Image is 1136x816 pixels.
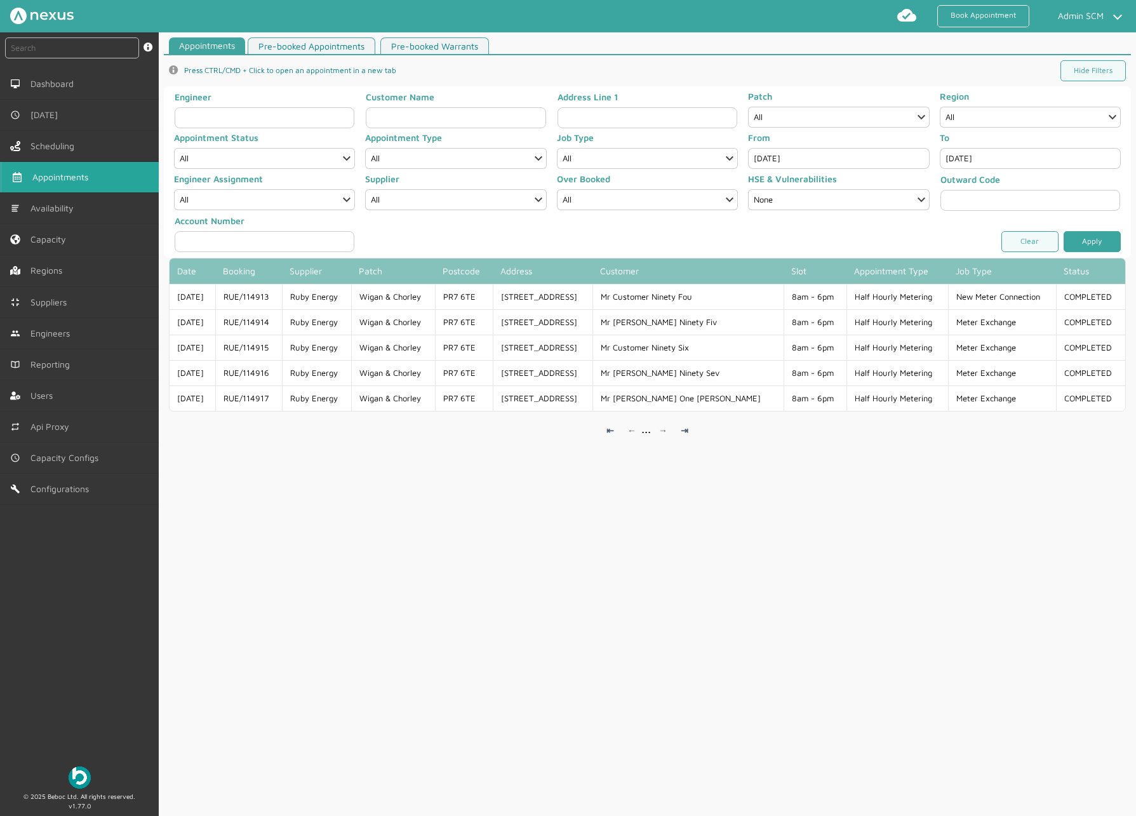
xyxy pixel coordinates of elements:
span: Scheduling [30,141,79,151]
label: Job Type [557,133,738,143]
th: Patch [351,258,436,284]
input: Date Range [748,148,929,169]
td: Half Hourly Metering [846,309,948,335]
label: Appointment Type [365,133,546,143]
td: Ruby Energy [282,335,351,360]
td: 8am - 6pm [784,385,846,411]
th: Booking [215,258,282,284]
img: regions.left-menu.svg [10,265,20,276]
td: Half Hourly Metering [846,360,948,385]
td: Half Hourly Metering [846,284,948,309]
span: Reporting [30,359,75,370]
a: ← [622,421,641,440]
td: Wigan & Chorley [351,309,436,335]
td: COMPLETED [1056,385,1125,411]
th: Job Type [948,258,1057,284]
td: COMPLETED [1056,309,1125,335]
td: [DATE] [170,335,215,360]
td: Half Hourly Metering [846,385,948,411]
a: ⇥ [675,421,694,440]
td: COMPLETED [1056,335,1125,360]
img: Nexus [10,8,74,24]
img: md-people.svg [10,328,20,338]
td: COMPLETED [1056,360,1125,385]
label: Appointment Status [174,133,355,143]
label: Supplier [365,174,546,184]
td: RUE/114915 [215,335,282,360]
img: md-time.svg [10,110,20,120]
label: Account Number [175,216,354,226]
img: appointments-left-menu.svg [12,172,22,182]
label: Over Booked [557,174,738,184]
th: Postcode [435,258,492,284]
a: Pre-booked Warrants [380,37,489,55]
td: PR7 6TE [435,284,492,309]
td: Mr [PERSON_NAME] One [PERSON_NAME] [592,385,784,411]
label: Address Line 1 [558,92,737,102]
td: Meter Exchange [948,385,1057,411]
img: Beboc Logo [69,766,91,789]
a: Book Appointment [937,5,1029,27]
img: md-contract.svg [10,297,20,307]
td: Ruby Energy [282,284,351,309]
td: Mr Customer Ninety Six [592,335,784,360]
th: Slot [784,258,846,284]
a: Pre-booked Appointments [248,37,375,55]
td: PR7 6TE [435,335,492,360]
label: Outward Code [940,175,1120,185]
span: Users [30,391,58,401]
td: Ruby Energy [282,360,351,385]
img: md-repeat.svg [10,422,20,432]
label: HSE & Vulnerabilities [748,174,929,184]
img: md-book.svg [10,359,20,370]
td: Mr [PERSON_NAME] Ninety Sev [592,360,784,385]
td: PR7 6TE [435,309,492,335]
label: Region [940,91,1121,102]
td: RUE/114916 [215,360,282,385]
th: Supplier [282,258,351,284]
td: Meter Exchange [948,309,1057,335]
label: Patch [748,91,929,102]
input: Date Range [940,148,1121,169]
td: Wigan & Chorley [351,360,436,385]
span: Capacity [30,234,71,244]
th: Customer [592,258,784,284]
td: [STREET_ADDRESS] [493,284,593,309]
td: [DATE] [170,360,215,385]
a: Hide Filters [1060,60,1126,81]
td: [STREET_ADDRESS] [493,335,593,360]
span: Configurations [30,484,94,494]
td: Wigan & Chorley [351,385,436,411]
span: Api Proxy [30,422,74,432]
a: Clear [1001,231,1059,252]
td: 8am - 6pm [784,309,846,335]
th: Date [170,258,215,284]
img: scheduling-left-menu.svg [10,141,20,151]
td: [DATE] [170,385,215,411]
img: md-time.svg [10,453,20,463]
a: Apply [1064,231,1121,252]
span: Availability [30,203,79,213]
td: PR7 6TE [435,360,492,385]
label: Engineer Assignment [174,174,355,184]
td: Half Hourly Metering [846,335,948,360]
span: Appointments [32,172,93,182]
a: ⇤ [601,421,620,440]
span: Suppliers [30,297,72,307]
td: RUE/114917 [215,385,282,411]
td: PR7 6TE [435,385,492,411]
td: 8am - 6pm [784,284,846,309]
td: Meter Exchange [948,335,1057,360]
td: 8am - 6pm [784,360,846,385]
span: Regions [30,265,67,276]
td: Ruby Energy [282,309,351,335]
td: Ruby Energy [282,385,351,411]
img: capacity-left-menu.svg [10,234,20,244]
th: Appointment Type [846,258,948,284]
img: user-left-menu.svg [10,391,20,401]
td: Wigan & Chorley [351,284,436,309]
span: Capacity Configs [30,453,104,463]
input: Search by: Ref, PostCode, MPAN, MPRN, Account, Customer [5,37,139,58]
span: [DATE] [30,110,63,120]
td: Mr [PERSON_NAME] Ninety Fiv [592,309,784,335]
